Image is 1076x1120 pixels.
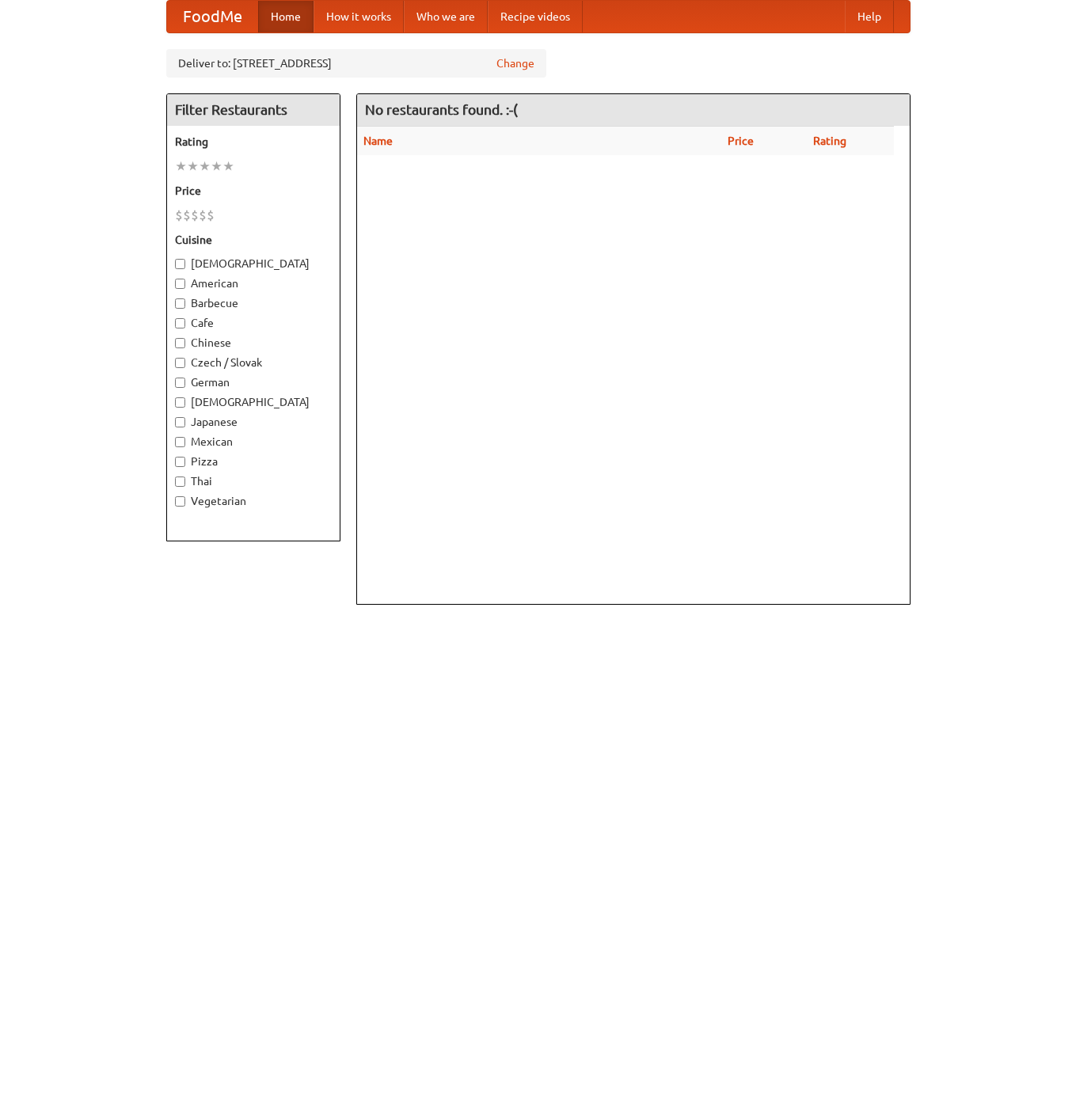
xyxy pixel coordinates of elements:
[175,394,332,410] label: [DEMOGRAPHIC_DATA]
[175,434,332,450] label: Mexican
[314,1,404,32] a: How it works
[175,493,332,509] label: Vegetarian
[175,259,185,269] input: [DEMOGRAPHIC_DATA]
[175,134,332,150] h5: Rating
[175,298,185,309] input: Barbecue
[175,374,332,390] label: German
[175,437,185,447] input: Mexican
[365,102,518,117] ng-pluralize: No restaurants found. :-(
[363,135,393,147] a: Name
[404,1,488,32] a: Who we are
[175,355,332,370] label: Czech / Slovak
[175,358,185,368] input: Czech / Slovak
[175,275,332,291] label: American
[222,158,234,175] li: ★
[175,496,185,507] input: Vegetarian
[207,207,215,224] li: $
[191,207,199,224] li: $
[175,295,332,311] label: Barbecue
[175,378,185,388] input: German
[175,338,185,348] input: Chinese
[211,158,222,175] li: ★
[175,476,185,487] input: Thai
[728,135,754,147] a: Price
[166,49,546,78] div: Deliver to: [STREET_ADDRESS]
[175,279,185,289] input: American
[199,207,207,224] li: $
[175,318,185,328] input: Cafe
[199,158,211,175] li: ★
[488,1,583,32] a: Recipe videos
[175,256,332,271] label: [DEMOGRAPHIC_DATA]
[175,457,185,467] input: Pizza
[175,397,185,408] input: [DEMOGRAPHIC_DATA]
[175,232,332,248] h5: Cuisine
[167,94,340,126] h4: Filter Restaurants
[175,315,332,331] label: Cafe
[175,454,332,469] label: Pizza
[258,1,314,32] a: Home
[175,335,332,351] label: Chinese
[175,417,185,427] input: Japanese
[167,1,258,32] a: FoodMe
[813,135,846,147] a: Rating
[175,158,187,175] li: ★
[183,207,191,224] li: $
[496,55,534,71] a: Change
[175,414,332,430] label: Japanese
[175,473,332,489] label: Thai
[175,207,183,224] li: $
[187,158,199,175] li: ★
[175,183,332,199] h5: Price
[845,1,894,32] a: Help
